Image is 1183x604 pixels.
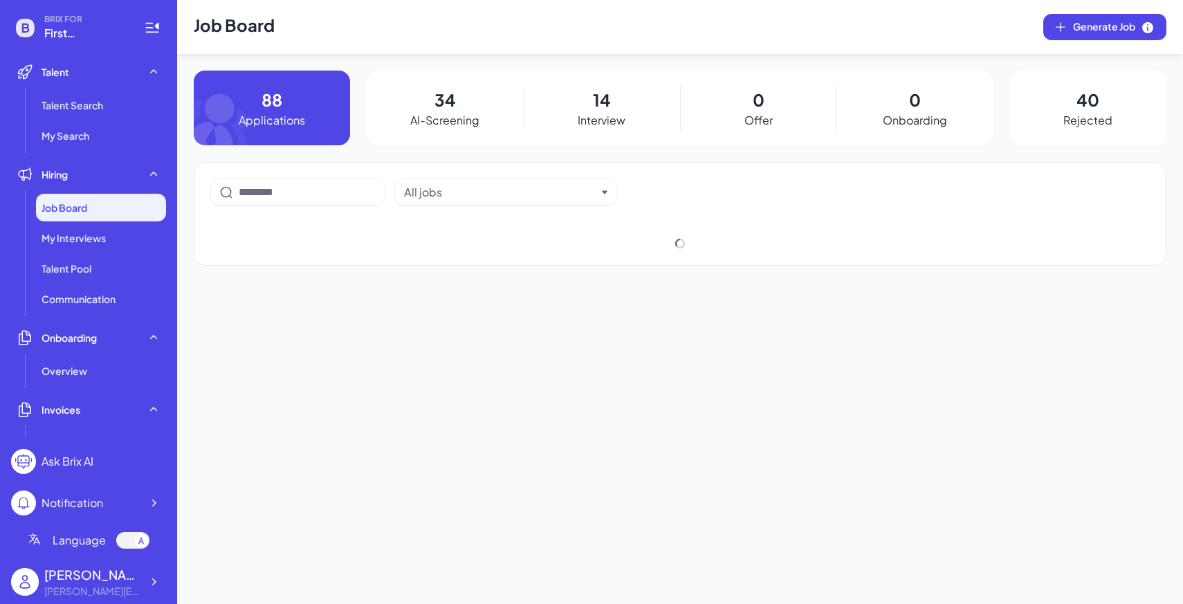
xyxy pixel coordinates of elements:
[44,584,141,598] div: Maggie@joinbrix.com
[578,112,625,129] p: Interview
[434,87,456,112] p: 34
[404,184,442,201] div: All jobs
[1063,112,1112,129] p: Rejected
[42,98,103,112] span: Talent Search
[42,495,103,511] div: Notification
[753,87,764,112] p: 0
[1043,14,1166,40] button: Generate Job
[42,167,68,181] span: Hiring
[42,331,97,345] span: Onboarding
[42,262,91,275] span: Talent Pool
[44,25,127,42] span: First Intelligence
[883,112,947,129] p: Onboarding
[42,453,93,470] div: Ask Brix AI
[44,14,127,25] span: BRIX FOR
[1076,87,1099,112] p: 40
[42,364,87,378] span: Overview
[42,403,80,417] span: Invoices
[1073,19,1155,35] span: Generate Job
[44,565,141,584] div: Maggie
[53,532,106,549] span: Language
[42,231,106,245] span: My Interviews
[11,568,39,596] img: user_logo.png
[404,184,596,201] button: All jobs
[410,112,479,129] p: AI-Screening
[909,87,921,112] p: 0
[42,436,113,450] span: Monthly invoice
[42,201,87,214] span: Job Board
[744,112,773,129] p: Offer
[42,292,116,306] span: Communication
[42,65,69,79] span: Talent
[593,87,611,112] p: 14
[42,129,89,143] span: My Search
